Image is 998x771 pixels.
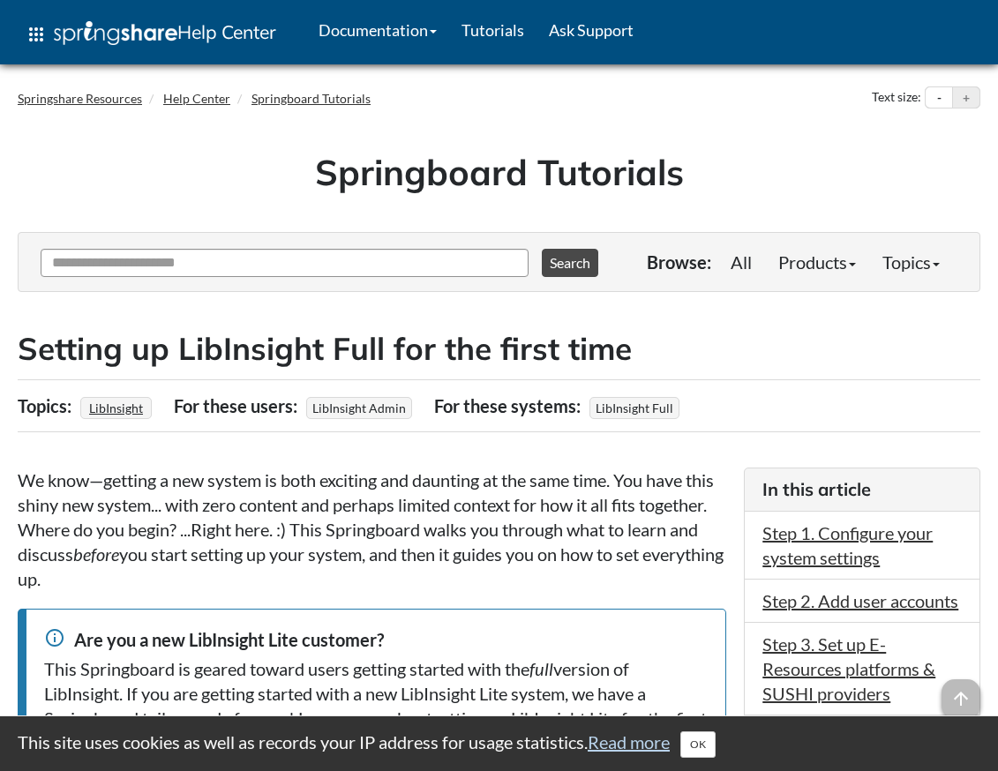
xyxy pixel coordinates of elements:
h3: In this article [762,477,962,502]
a: Help Center [163,91,230,106]
button: Close [680,731,716,758]
div: Topics: [18,389,76,423]
button: Search [542,249,598,277]
img: Springshare [54,21,177,45]
a: Topics [869,244,953,280]
a: Ask Support [537,8,646,52]
h2: Setting up LibInsight Full for the first time [18,327,980,371]
div: This Springboard is geared toward users getting started with the version of LibInsight. If you ar... [44,656,708,755]
span: LibInsight Full [589,397,679,419]
span: apps [26,24,47,45]
span: Help Center [177,20,276,43]
em: full [529,658,553,679]
div: Text size: [868,86,925,109]
span: LibInsight Admin [306,397,412,419]
a: Tutorials [449,8,537,52]
a: Read more [588,731,670,752]
em: before [73,543,119,565]
a: Springshare Resources [18,91,142,106]
span: arrow_upward [942,679,980,718]
p: We know—getting a new system is both exciting and daunting at the same time. You have this shiny ... [18,468,726,591]
button: Decrease text size [926,87,952,109]
a: Step 3. Set up E-Resources platforms & SUSHI providers [762,633,935,704]
a: Products [765,244,869,280]
a: All [717,244,765,280]
a: Step 1. Configure your system settings [762,522,933,568]
h1: Springboard Tutorials [31,147,967,197]
a: arrow_upward [942,681,980,702]
div: For these users: [174,389,302,423]
a: apps Help Center [13,8,289,61]
a: Documentation [306,8,449,52]
p: Browse: [647,250,711,274]
a: LibInsight [86,395,146,421]
a: Springboard Tutorials [251,91,371,106]
a: Step 2. Add user accounts [762,590,958,611]
button: Increase text size [953,87,979,109]
div: Are you a new LibInsight Lite customer? [44,627,708,652]
div: For these systems: [434,389,585,423]
span: info [44,627,65,648]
